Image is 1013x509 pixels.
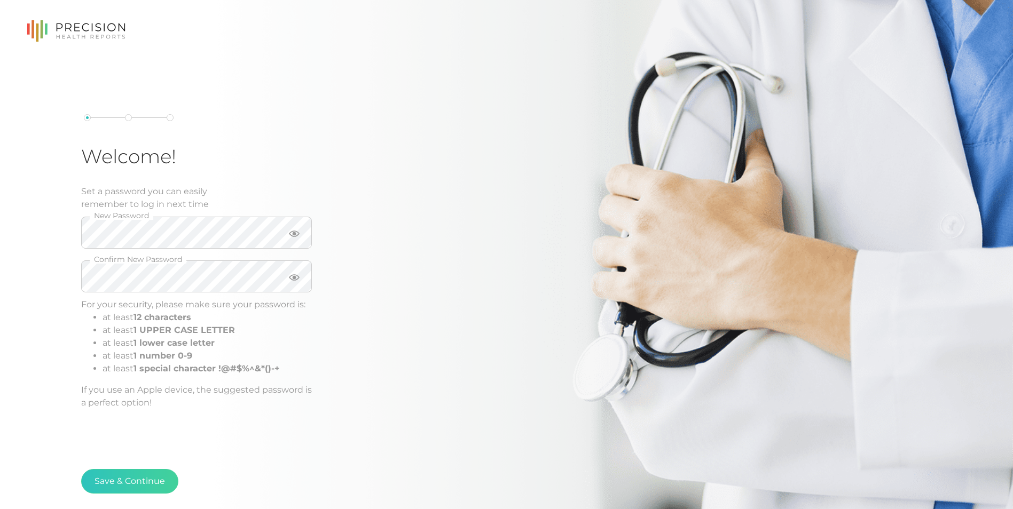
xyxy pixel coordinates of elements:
[134,312,191,322] b: 12 characters
[81,185,312,211] div: Set a password you can easily remember to log in next time
[103,349,312,362] li: at least
[103,337,312,349] li: at least
[134,351,192,361] b: 1 number 0-9
[81,145,312,168] h1: Welcome!
[103,362,312,375] li: at least
[134,363,280,373] b: 1 special character !@#$%^&*()-+
[103,311,312,324] li: at least
[81,298,312,409] div: For your security, please make sure your password is: If you use an Apple device, the suggested p...
[81,469,178,494] button: Save & Continue
[103,324,312,337] li: at least
[134,325,235,335] b: 1 UPPER CASE LETTER
[134,338,215,348] b: 1 lower case letter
